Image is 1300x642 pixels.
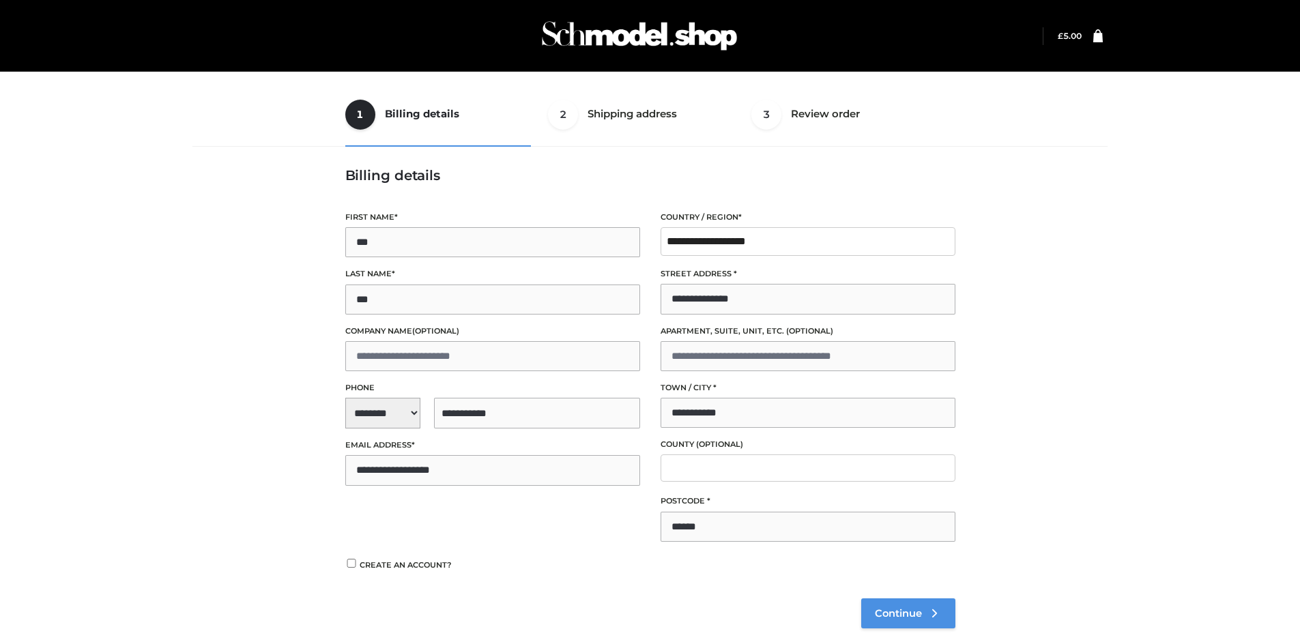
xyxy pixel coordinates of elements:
label: Phone [345,381,640,394]
label: First name [345,211,640,224]
a: £5.00 [1058,31,1082,41]
a: Continue [861,598,955,628]
span: £ [1058,31,1063,41]
label: Company name [345,325,640,338]
bdi: 5.00 [1058,31,1082,41]
label: Last name [345,267,640,280]
span: (optional) [786,326,833,336]
img: Schmodel Admin 964 [537,9,742,63]
label: Email address [345,439,640,452]
span: (optional) [696,439,743,449]
span: Continue [875,607,922,619]
h3: Billing details [345,167,955,184]
label: Country / Region [661,211,955,224]
label: Postcode [661,495,955,508]
label: Street address [661,267,955,280]
label: Apartment, suite, unit, etc. [661,325,955,338]
span: Create an account? [360,560,452,570]
input: Create an account? [345,559,358,568]
label: Town / City [661,381,955,394]
label: County [661,438,955,451]
span: (optional) [412,326,459,336]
